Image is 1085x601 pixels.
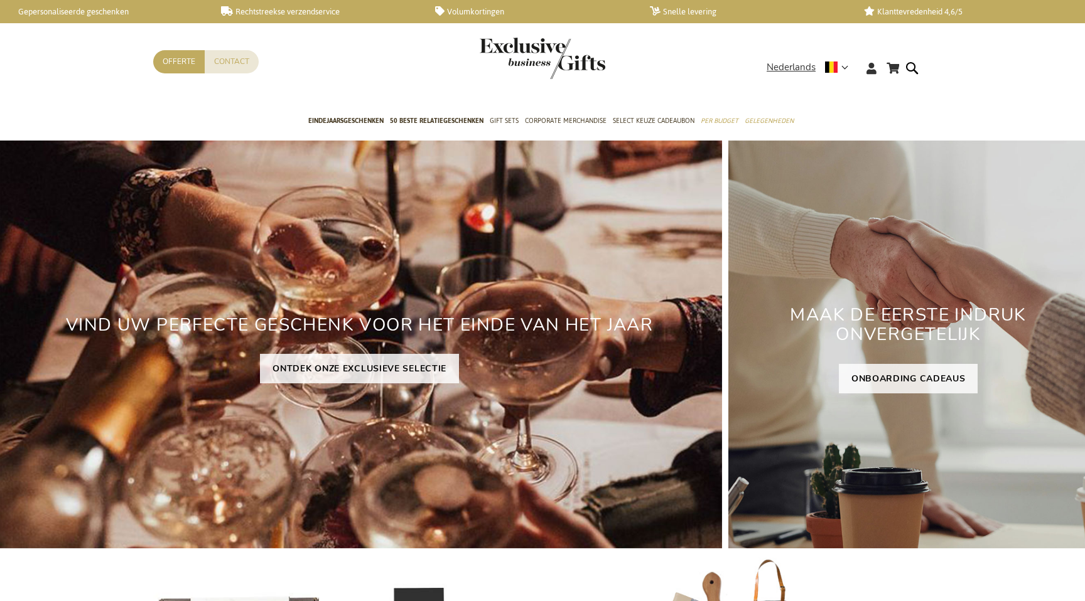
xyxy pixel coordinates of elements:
a: Contact [205,50,259,73]
span: Select Keuze Cadeaubon [613,114,694,127]
span: Gelegenheden [745,114,794,127]
a: Eindejaarsgeschenken [308,106,384,137]
a: Per Budget [701,106,738,137]
a: Gift Sets [490,106,519,137]
a: ONTDEK ONZE EXCLUSIEVE SELECTIE [260,354,459,383]
span: Eindejaarsgeschenken [308,114,384,127]
span: 50 beste relatiegeschenken [390,114,483,127]
a: Gelegenheden [745,106,794,137]
a: Gepersonaliseerde geschenken [6,6,201,17]
a: Snelle levering [650,6,845,17]
span: Corporate Merchandise [525,114,607,127]
span: Nederlands [767,60,816,75]
a: ONBOARDING CADEAUS [839,364,978,393]
span: Per Budget [701,114,738,127]
img: Exclusive Business gifts logo [480,38,605,79]
a: Corporate Merchandise [525,106,607,137]
a: Offerte [153,50,205,73]
a: Klanttevredenheid 4,6/5 [864,6,1059,17]
a: store logo [480,38,542,79]
a: Select Keuze Cadeaubon [613,106,694,137]
a: 50 beste relatiegeschenken [390,106,483,137]
span: Gift Sets [490,114,519,127]
a: Rechtstreekse verzendservice [221,6,416,17]
a: Volumkortingen [435,6,630,17]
